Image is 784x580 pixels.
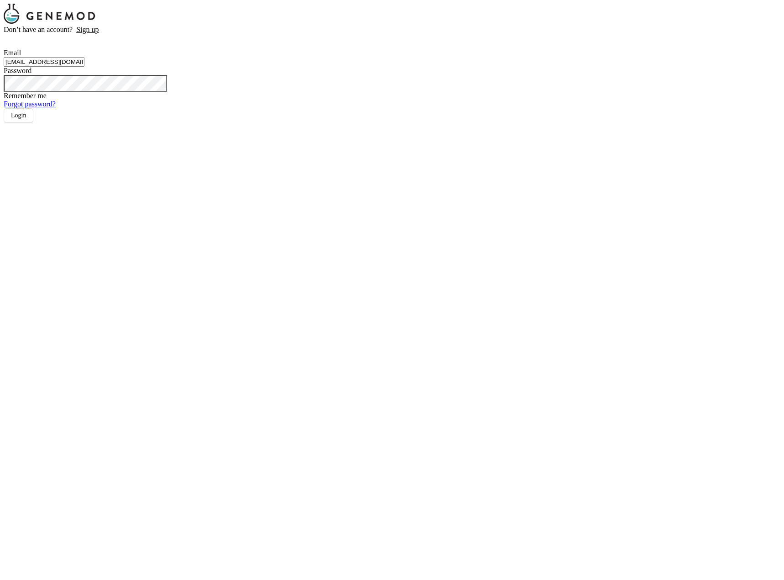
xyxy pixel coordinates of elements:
div: Don’t have an account? [4,26,212,34]
span: Login [11,112,26,119]
span: Remember me [4,92,47,100]
a: Forgot password? [4,100,56,108]
img: genemod_logo_light-BcqUzbGq.png [4,4,99,24]
div: Password [4,67,212,75]
button: Login [4,108,33,123]
a: Sign up [76,26,99,33]
div: Email [4,49,212,57]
